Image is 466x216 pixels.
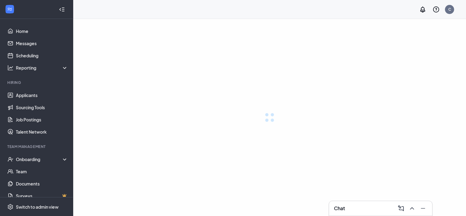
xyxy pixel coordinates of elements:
[16,25,68,37] a: Home
[419,205,427,212] svg: Minimize
[334,205,345,212] h3: Chat
[16,204,59,210] div: Switch to admin view
[448,7,451,12] div: C
[16,156,68,162] div: Onboarding
[418,203,427,213] button: Minimize
[16,101,68,113] a: Sourcing Tools
[7,144,67,149] div: Team Management
[419,6,426,13] svg: Notifications
[407,203,416,213] button: ChevronUp
[7,156,13,162] svg: UserCheck
[408,205,416,212] svg: ChevronUp
[16,178,68,190] a: Documents
[7,80,67,85] div: Hiring
[16,37,68,49] a: Messages
[16,165,68,178] a: Team
[7,6,13,12] svg: WorkstreamLogo
[59,6,65,13] svg: Collapse
[397,205,405,212] svg: ComposeMessage
[16,65,68,71] div: Reporting
[7,204,13,210] svg: Settings
[432,6,440,13] svg: QuestionInfo
[16,190,68,202] a: SurveysCrown
[396,203,405,213] button: ComposeMessage
[7,65,13,71] svg: Analysis
[16,126,68,138] a: Talent Network
[16,49,68,62] a: Scheduling
[16,89,68,101] a: Applicants
[16,113,68,126] a: Job Postings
